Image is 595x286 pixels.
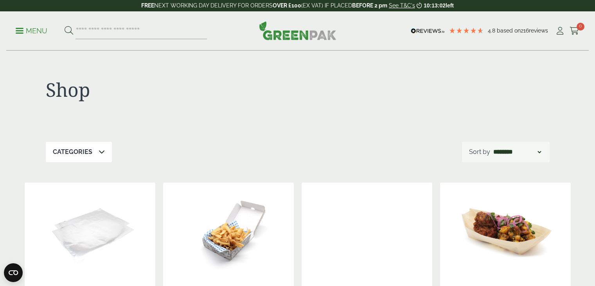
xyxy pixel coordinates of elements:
img: REVIEWS.io [411,28,445,34]
a: 0 [570,25,579,37]
img: GP3330019D Foil Sheet Sulphate Lined bare [25,183,155,281]
strong: OVER £100 [273,2,301,9]
span: left [446,2,454,9]
span: 216 [521,27,529,34]
img: GreenPak Supplies [259,21,336,40]
span: 10:13:02 [424,2,446,9]
div: 4.79 Stars [449,27,484,34]
i: My Account [555,27,565,35]
a: See T&C's [389,2,415,9]
select: Shop order [492,147,543,157]
span: 4.8 [488,27,497,34]
a: Menu [16,26,47,34]
span: Based on [497,27,521,34]
button: Open CMP widget [4,263,23,282]
span: reviews [529,27,548,34]
img: 2520069 Square News Fish n Chip Corrugated Box - Open with Chips [163,183,294,281]
p: Sort by [469,147,490,157]
img: Extra Large Wooden Boat 220mm with food contents V2 2920004AE [440,183,571,281]
span: 0 [577,23,584,31]
h1: Shop [46,78,298,101]
strong: BEFORE 2 pm [352,2,387,9]
strong: FREE [141,2,154,9]
p: Menu [16,26,47,36]
i: Cart [570,27,579,35]
p: Categories [53,147,92,157]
